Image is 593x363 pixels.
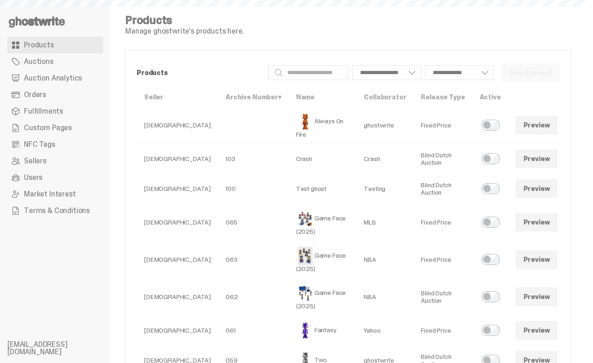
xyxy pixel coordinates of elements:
td: [DEMOGRAPHIC_DATA] [137,241,218,278]
td: [DEMOGRAPHIC_DATA] [137,107,218,144]
a: Preview [516,321,558,340]
a: Auctions [7,53,103,70]
td: Test ghost [289,174,357,204]
a: Preview [516,288,558,306]
span: NFC Tags [24,141,55,148]
td: Game Face (2025) [289,241,357,278]
a: Active [480,93,501,101]
td: Fixed Price [413,241,472,278]
img: Game Face (2025) [296,284,314,302]
td: 061 [218,316,289,346]
td: ghostwrite [356,107,413,144]
td: [DEMOGRAPHIC_DATA] [137,174,218,204]
td: [DEMOGRAPHIC_DATA] [137,204,218,241]
a: NFC Tags [7,136,103,153]
td: Fixed Price [413,107,472,144]
a: Terms & Conditions [7,202,103,219]
img: Fantasy [296,321,314,340]
td: Testing [356,174,413,204]
td: 100 [218,174,289,204]
span: Auctions [24,58,53,65]
span: Sellers [24,157,47,165]
td: Fantasy [289,316,357,346]
td: Blind Dutch Auction [413,174,472,204]
th: Release Type [413,88,472,107]
span: Terms & Conditions [24,207,90,214]
th: Seller [137,88,218,107]
img: Always On Fire [296,112,314,131]
td: Fixed Price [413,204,472,241]
td: Blind Dutch Auction [413,278,472,316]
a: Preview [516,150,558,168]
th: Name [289,88,357,107]
span: ▾ [278,93,281,101]
a: Auction Analytics [7,70,103,86]
td: 103 [218,144,289,174]
h4: Products [125,15,244,26]
td: Game Face (2025) [289,278,357,316]
span: Orders [24,91,46,98]
td: NBA [356,241,413,278]
td: [DEMOGRAPHIC_DATA] [137,144,218,174]
td: [DEMOGRAPHIC_DATA] [137,278,218,316]
a: Sellers [7,153,103,169]
td: Crash [289,144,357,174]
a: Orders [7,86,103,103]
a: Archive Number▾ [226,93,281,101]
p: Manage ghostwrite's products here. [125,28,244,35]
td: NBA [356,278,413,316]
a: Preview [516,179,558,198]
td: Yahoo [356,316,413,346]
td: Always On Fire [289,107,357,144]
td: Blind Dutch Auction [413,144,472,174]
a: Users [7,169,103,186]
span: Market Interest [24,190,76,198]
a: Market Interest [7,186,103,202]
span: Users [24,174,42,181]
img: Game Face (2025) [296,209,314,228]
td: 063 [218,241,289,278]
a: Preview [516,116,558,134]
a: Products [7,37,103,53]
td: 062 [218,278,289,316]
p: Products [137,69,261,76]
span: Custom Pages [24,124,72,132]
td: 065 [218,204,289,241]
td: [DEMOGRAPHIC_DATA] [137,316,218,346]
li: [EMAIL_ADDRESS][DOMAIN_NAME] [7,341,118,356]
a: Preview [516,213,558,231]
th: Collaborator [356,88,413,107]
td: MLB [356,204,413,241]
span: Products [24,41,54,49]
a: Preview [516,250,558,269]
img: Game Face (2025) [296,247,314,265]
span: Fulfillments [24,108,63,115]
td: Fixed Price [413,316,472,346]
td: Crash [356,144,413,174]
td: Game Face (2025) [289,204,357,241]
a: Custom Pages [7,120,103,136]
span: Auction Analytics [24,75,82,82]
a: Fulfillments [7,103,103,120]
